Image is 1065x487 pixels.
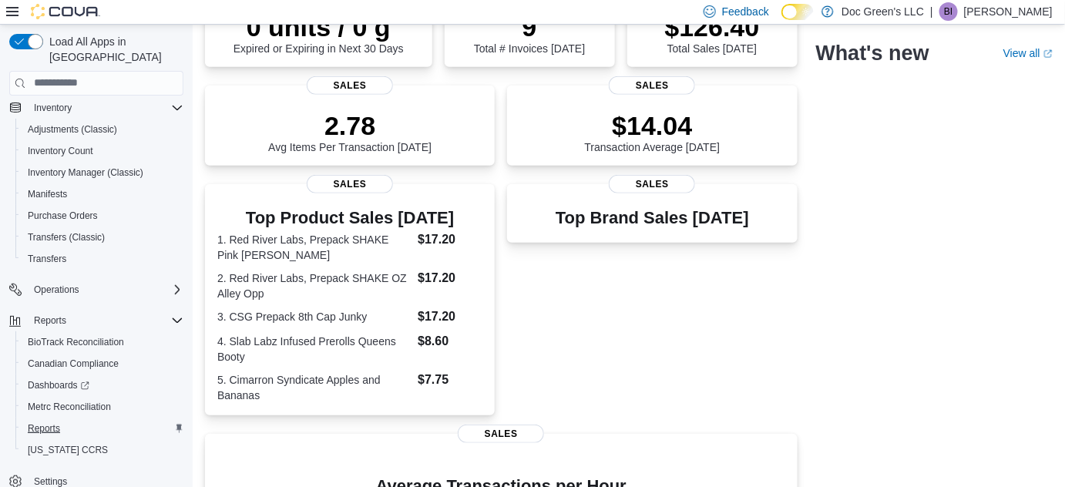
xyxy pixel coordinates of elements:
button: Reports [15,418,190,439]
p: 2.78 [268,110,432,141]
span: Purchase Orders [28,210,98,222]
span: Metrc Reconciliation [28,401,111,413]
button: Inventory Count [15,140,190,162]
span: Inventory Count [22,142,183,160]
a: [US_STATE] CCRS [22,441,114,459]
a: Inventory Manager (Classic) [22,163,150,182]
span: Purchase Orders [22,207,183,225]
dt: 3. CSG Prepack 8th Cap Junky [217,309,412,324]
span: Inventory Count [28,145,93,157]
span: Inventory [28,99,183,117]
button: Reports [3,310,190,331]
span: BioTrack Reconciliation [28,336,124,348]
span: Inventory [34,102,72,114]
a: Canadian Compliance [22,354,125,373]
button: Transfers [15,248,190,270]
dt: 5. Cimarron Syndicate Apples and Bananas [217,372,412,403]
span: Inventory Manager (Classic) [28,166,143,179]
span: Sales [307,175,393,193]
p: $14.04 [585,110,721,141]
span: Adjustments (Classic) [28,123,117,136]
button: Operations [3,279,190,301]
dt: 2. Red River Labs, Prepack SHAKE OZ Alley Opp [217,270,412,301]
span: Transfers (Classic) [28,231,105,243]
p: 0 units / 0 g [233,12,404,42]
button: BioTrack Reconciliation [15,331,190,353]
span: Feedback [722,4,769,19]
button: Canadian Compliance [15,353,190,374]
span: Transfers (Classic) [22,228,183,247]
div: Avg Items Per Transaction [DATE] [268,110,432,153]
h3: Top Brand Sales [DATE] [556,209,749,227]
img: Cova [31,4,100,19]
a: Transfers (Classic) [22,228,111,247]
a: View allExternal link [1003,46,1053,59]
p: 9 [474,12,585,42]
dd: $17.20 [418,230,482,249]
a: Manifests [22,185,73,203]
span: [US_STATE] CCRS [28,444,108,456]
span: Manifests [28,188,67,200]
dd: $17.20 [418,269,482,287]
span: Inventory Manager (Classic) [22,163,183,182]
a: Transfers [22,250,72,268]
span: Dashboards [28,379,89,391]
span: Sales [307,76,393,95]
button: Reports [28,311,72,330]
div: Total Sales [DATE] [665,12,760,55]
a: Reports [22,419,66,438]
a: Purchase Orders [22,207,104,225]
p: [PERSON_NAME] [964,2,1053,21]
span: Manifests [22,185,183,203]
p: | [930,2,933,21]
span: Reports [28,422,60,435]
span: Reports [34,314,66,327]
button: Transfers (Classic) [15,227,190,248]
div: Transaction Average [DATE] [585,110,721,153]
h2: What's new [816,40,929,65]
span: Operations [34,284,79,296]
span: Reports [22,419,183,438]
button: [US_STATE] CCRS [15,439,190,461]
dt: 4. Slab Labz Infused Prerolls Queens Booty [217,334,412,364]
a: Adjustments (Classic) [22,120,123,139]
span: Operations [28,280,183,299]
div: Total # Invoices [DATE] [474,12,585,55]
span: Washington CCRS [22,441,183,459]
button: Manifests [15,183,190,205]
span: Transfers [22,250,183,268]
h3: Top Product Sales [DATE] [217,209,482,227]
div: Expired or Expiring in Next 30 Days [233,12,404,55]
span: Dashboards [22,376,183,395]
button: Adjustments (Classic) [15,119,190,140]
dd: $17.20 [418,307,482,326]
button: Operations [28,280,86,299]
span: Canadian Compliance [22,354,183,373]
button: Inventory [28,99,78,117]
span: Reports [28,311,183,330]
dd: $8.60 [418,332,482,351]
span: BI [944,2,952,21]
span: Adjustments (Classic) [22,120,183,139]
span: Canadian Compliance [28,358,119,370]
a: Dashboards [22,376,96,395]
p: Doc Green's LLC [842,2,924,21]
p: $126.40 [665,12,760,42]
button: Inventory Manager (Classic) [15,162,190,183]
input: Dark Mode [781,4,814,20]
a: Metrc Reconciliation [22,398,117,416]
span: Dark Mode [781,20,782,21]
span: Sales [458,425,544,443]
span: Sales [609,175,695,193]
span: Transfers [28,253,66,265]
a: Inventory Count [22,142,99,160]
span: BioTrack Reconciliation [22,333,183,351]
dd: $7.75 [418,371,482,389]
a: BioTrack Reconciliation [22,333,130,351]
div: Brandan Isley [939,2,958,21]
button: Purchase Orders [15,205,190,227]
span: Sales [609,76,695,95]
span: Metrc Reconciliation [22,398,183,416]
svg: External link [1043,49,1053,58]
a: Dashboards [15,374,190,396]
